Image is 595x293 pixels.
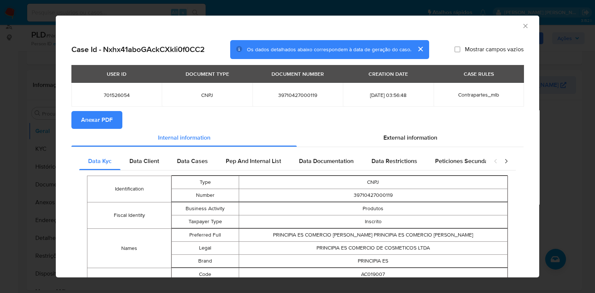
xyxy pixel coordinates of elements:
[172,202,239,215] td: Business Activity
[172,255,239,268] td: Brand
[88,157,112,165] span: Data Kyc
[372,157,417,165] span: Data Restrictions
[465,46,524,53] span: Mostrar campos vazios
[158,133,210,142] span: Internal information
[239,176,507,189] td: CNPJ
[299,157,354,165] span: Data Documentation
[172,229,239,242] td: Preferred Full
[102,68,131,80] div: USER ID
[352,92,424,98] span: [DATE] 03:56:48
[71,129,524,147] div: Detailed info
[239,242,507,255] td: PRINCIPIA ES COMERCIO DE COSMETICOS LTDA
[172,189,239,202] td: Number
[87,229,171,268] td: Names
[239,268,507,281] td: AC019007
[239,202,507,215] td: Produtos
[172,215,239,228] td: Taxpayer Type
[239,215,507,228] td: Inscrito
[172,268,239,281] td: Code
[87,176,171,202] td: Identification
[459,68,498,80] div: CASE RULES
[81,112,113,128] span: Anexar PDF
[239,229,507,242] td: PRINCIPIA ES COMERCIO [PERSON_NAME] PRINCIPIA ES COMERCIO [PERSON_NAME]
[79,152,486,170] div: Detailed internal info
[411,40,429,58] button: cerrar
[383,133,437,142] span: External information
[458,91,499,98] span: Contrapartes_mlb
[172,176,239,189] td: Type
[435,157,498,165] span: Peticiones Secundarias
[239,255,507,268] td: PRINCIPIA ES
[261,92,334,98] span: 39710427000119
[226,157,281,165] span: Pep And Internal List
[522,22,528,29] button: Fechar a janela
[364,68,412,80] div: CREATION DATE
[71,45,205,54] h2: Case Id - Nxhx41aboGAckCXkIi0f0CC2
[267,68,328,80] div: DOCUMENT NUMBER
[129,157,159,165] span: Data Client
[239,189,507,202] td: 39710427000119
[80,92,153,98] span: 701526054
[172,242,239,255] td: Legal
[247,46,411,53] span: Os dados detalhados abaixo correspondem à data de geração do caso.
[171,92,243,98] span: CNPJ
[87,202,171,229] td: Fiscal Identity
[181,68,234,80] div: DOCUMENT TYPE
[71,111,122,129] button: Anexar PDF
[454,46,460,52] input: Mostrar campos vazios
[56,16,539,277] div: closure-recommendation-modal
[177,157,208,165] span: Data Cases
